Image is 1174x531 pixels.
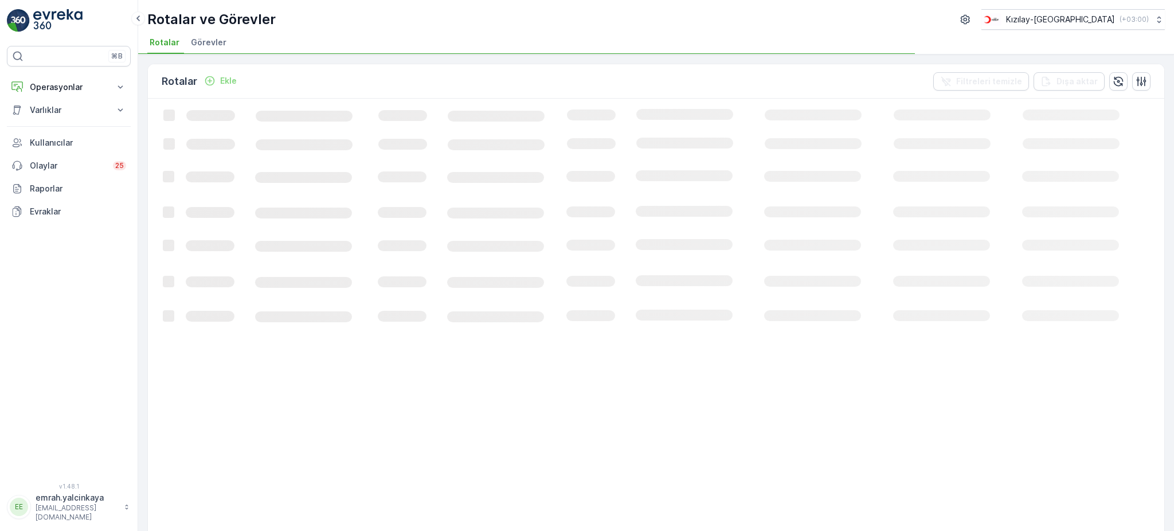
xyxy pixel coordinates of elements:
p: Ekle [220,75,237,87]
p: ⌘B [111,52,123,61]
p: Raporlar [30,183,126,194]
span: Rotalar [150,37,179,48]
button: Operasyonlar [7,76,131,99]
img: logo [7,9,30,32]
p: Olaylar [30,160,106,171]
p: emrah.yalcinkaya [36,492,118,503]
p: Kızılay-[GEOGRAPHIC_DATA] [1006,14,1115,25]
button: Ekle [199,74,241,88]
p: Operasyonlar [30,81,108,93]
button: Varlıklar [7,99,131,122]
span: v 1.48.1 [7,483,131,490]
a: Kullanıcılar [7,131,131,154]
p: Rotalar ve Görevler [147,10,276,29]
a: Raporlar [7,177,131,200]
img: k%C4%B1z%C4%B1lay_jywRncg.png [981,13,1001,26]
div: EE [10,498,28,516]
p: Filtreleri temizle [956,76,1022,87]
p: Varlıklar [30,104,108,116]
a: Evraklar [7,200,131,223]
img: logo_light-DOdMpM7g.png [33,9,83,32]
p: 25 [115,161,124,170]
p: Rotalar [162,73,197,89]
button: Dışa aktar [1034,72,1105,91]
p: Kullanıcılar [30,137,126,149]
button: Filtreleri temizle [933,72,1029,91]
span: Görevler [191,37,226,48]
p: Evraklar [30,206,126,217]
a: Olaylar25 [7,154,131,177]
button: EEemrah.yalcinkaya[EMAIL_ADDRESS][DOMAIN_NAME] [7,492,131,522]
p: Dışa aktar [1056,76,1098,87]
p: [EMAIL_ADDRESS][DOMAIN_NAME] [36,503,118,522]
p: ( +03:00 ) [1120,15,1149,24]
button: Kızılay-[GEOGRAPHIC_DATA](+03:00) [981,9,1165,30]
